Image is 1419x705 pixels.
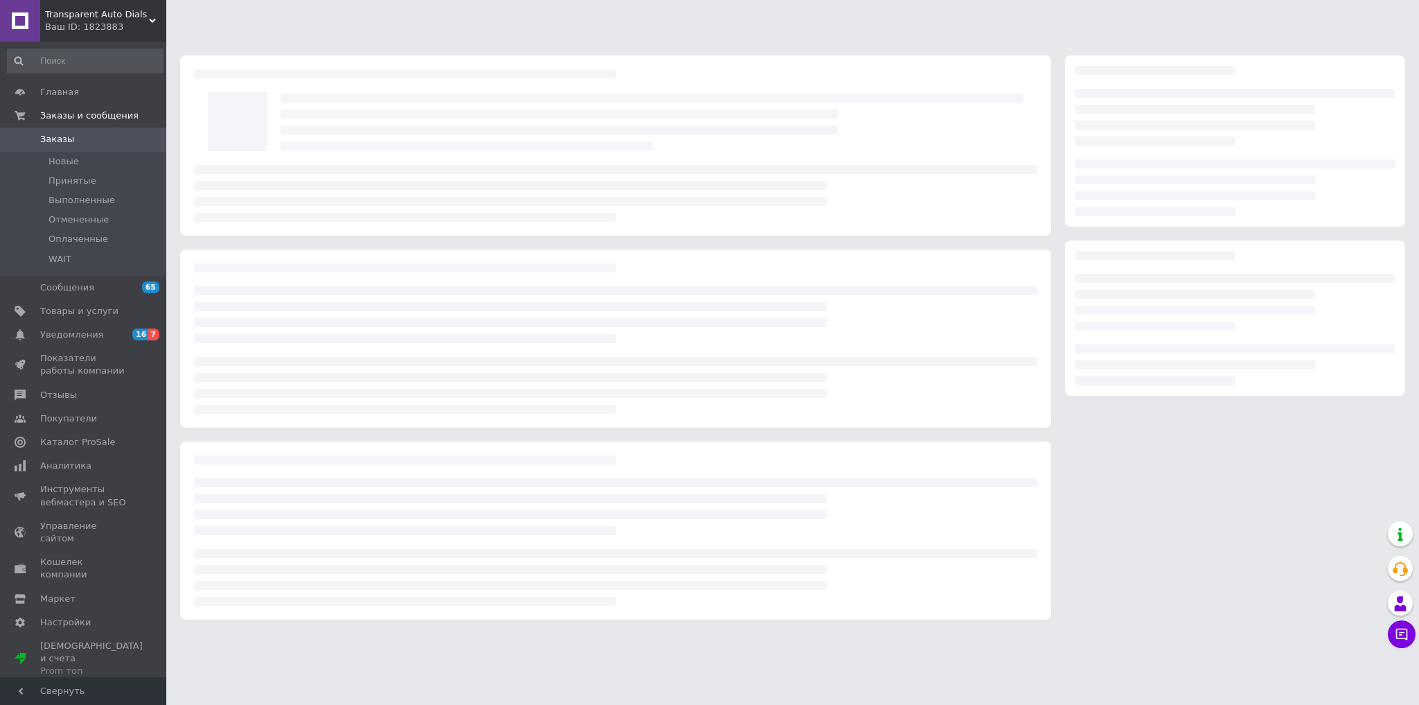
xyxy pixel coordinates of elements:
[49,155,79,168] span: Новые
[40,556,128,581] span: Кошелек компании
[132,329,148,340] span: 16
[40,640,143,678] span: [DEMOGRAPHIC_DATA] и счета
[49,175,96,187] span: Принятые
[40,665,143,677] div: Prom топ
[49,253,71,266] span: WAIT
[40,352,128,377] span: Показатели работы компании
[40,412,97,425] span: Покупатели
[142,281,159,293] span: 65
[40,110,139,122] span: Заказы и сообщения
[40,86,79,98] span: Главная
[40,305,118,317] span: Товары и услуги
[148,329,159,340] span: 7
[40,436,115,449] span: Каталог ProSale
[45,8,149,21] span: Transparent Auto Dials
[45,21,166,33] div: Ваш ID: 1823883
[40,593,76,605] span: Маркет
[40,616,91,629] span: Настройки
[49,214,109,226] span: Отмененные
[40,460,91,472] span: Аналитика
[40,483,128,508] span: Инструменты вебмастера и SEO
[40,520,128,545] span: Управление сайтом
[49,194,115,207] span: Выполненные
[40,281,94,294] span: Сообщения
[49,233,108,245] span: Оплаченные
[40,389,77,401] span: Отзывы
[7,49,164,73] input: Поиск
[40,133,74,146] span: Заказы
[40,329,103,341] span: Уведомления
[1388,620,1416,648] button: Чат с покупателем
